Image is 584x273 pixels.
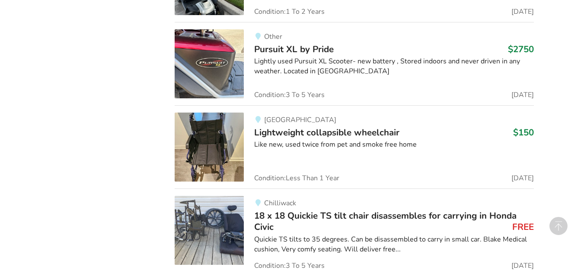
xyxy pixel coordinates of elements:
span: [DATE] [511,262,534,269]
div: Quickie TS tilts to 35 degrees. Can be disassembled to carry in small car. Blake Medical cushion,... [254,235,534,254]
span: [DATE] [511,175,534,182]
span: 18 x 18 Quickie TS tilt chair disassembles for carrying in Honda Civic [254,210,517,233]
img: mobility-pursuit xl by pride [175,29,244,98]
span: Condition: Less Than 1 Year [254,175,339,182]
span: Lightweight collapsible wheelchair [254,126,399,138]
img: mobility-18 x 18 quickie ts tilt chair disassembles for carrying in honda civic [175,196,244,265]
span: Chilliwack [264,198,296,208]
span: [DATE] [511,8,534,15]
h3: $150 [513,127,534,138]
span: Condition: 3 To 5 Years [254,262,325,269]
span: Condition: 3 To 5 Years [254,91,325,98]
a: mobility-pursuit xl by prideOtherPursuit XL by Pride$2750Lightly used Pursuit XL Scooter- new bat... [175,22,534,105]
h3: FREE [512,221,534,232]
span: [DATE] [511,91,534,98]
img: mobility-lightweight collapsible wheelchair [175,113,244,182]
span: Other [264,32,282,41]
span: [GEOGRAPHIC_DATA] [264,115,336,125]
div: Like new, used twice from pet and smoke free home [254,140,534,150]
div: Lightly used Pursuit XL Scooter- new battery , Stored indoors and never driven in any weather. Lo... [254,56,534,76]
span: Condition: 1 To 2 Years [254,8,325,15]
a: mobility-lightweight collapsible wheelchair[GEOGRAPHIC_DATA]Lightweight collapsible wheelchair$15... [175,105,534,188]
span: Pursuit XL by Pride [254,43,334,55]
h3: $2750 [508,44,534,55]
